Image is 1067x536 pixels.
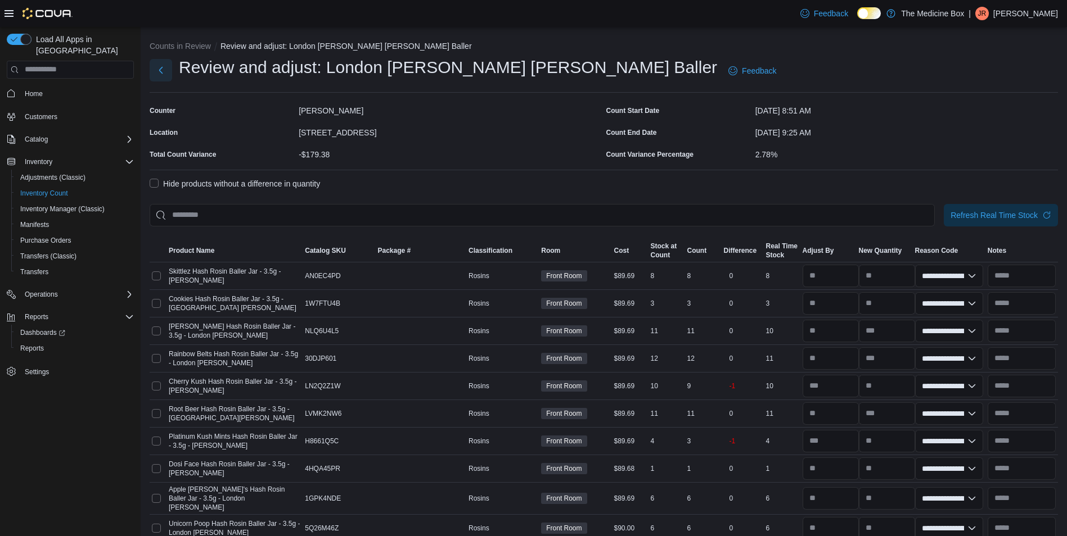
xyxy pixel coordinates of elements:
[988,246,1006,255] span: Notes
[764,407,800,420] div: 11
[150,150,216,159] div: Total Count Variance
[814,8,848,19] span: Feedback
[687,246,707,255] span: Count
[169,405,300,423] span: Root Beer Hash Rosin Baller Jar - 3.5g - London Donovan
[20,189,68,198] span: Inventory Count
[685,352,722,365] div: 12
[730,271,733,280] p: 0
[606,128,657,137] label: Count End Date
[25,367,49,376] span: Settings
[11,185,138,201] button: Inventory Count
[612,434,649,448] div: $89.69
[305,381,340,390] span: LN2Q2Z1W
[685,434,722,448] div: 3
[546,353,582,364] span: Front Room
[975,7,989,20] div: Jessyka R
[150,204,935,226] input: This is a search bar. After typing your query, hit enter to filter the results lower in the page.
[16,234,134,247] span: Purchase Orders
[612,297,649,310] div: $89.69
[2,85,138,102] button: Home
[649,492,685,505] div: 6
[649,434,685,448] div: 4
[16,187,134,200] span: Inventory Count
[25,112,57,121] span: Customers
[305,354,336,363] span: 30DJP601
[541,270,587,281] span: Front Room
[20,155,57,169] button: Inventory
[16,342,48,355] a: Reports
[466,324,539,338] div: Rosins
[169,432,300,450] span: Platinum Kush Mints Hash Rosin Baller Jar - 3.5g - London Donovan
[169,485,300,512] span: Apple Jack's Hash Rosin Baller Jar - 3.5g - London Donovan
[169,349,300,367] span: Rainbow Belts Hash Rosin Baller Jar - 3.5g - London Donovan
[685,521,722,535] div: 6
[730,299,733,308] p: 0
[541,380,587,392] span: Front Room
[466,462,539,475] div: Rosins
[466,352,539,365] div: Rosins
[16,234,76,247] a: Purchase Orders
[539,244,611,257] button: Room
[299,124,601,137] div: [STREET_ADDRESS]
[730,464,733,473] p: 0
[25,135,48,144] span: Catalog
[305,326,339,335] span: NLQ6U4L5
[16,342,134,355] span: Reports
[150,177,320,190] label: Hide products without a difference in quantity
[901,7,964,20] p: The Medicine Box
[2,131,138,147] button: Catalog
[11,170,138,185] button: Adjustments (Classic)
[606,150,694,159] div: Count Variance Percentage
[20,267,48,276] span: Transfers
[16,202,109,216] a: Inventory Manager (Classic)
[305,299,340,308] span: 1W7FTU4B
[305,271,340,280] span: AN0EC4PD
[469,246,512,255] span: Classification
[20,87,47,101] a: Home
[7,81,134,409] nav: Complex example
[612,379,649,393] div: $89.69
[466,407,539,420] div: Rosins
[764,462,800,475] div: 1
[20,205,105,214] span: Inventory Manager (Classic)
[764,352,800,365] div: 11
[16,249,134,263] span: Transfers (Classic)
[305,246,346,255] span: Catalog SKU
[11,217,138,233] button: Manifests
[25,312,48,321] span: Reports
[730,354,733,363] p: 0
[649,352,685,365] div: 12
[724,246,757,255] span: Difference
[16,218,134,231] span: Manifests
[20,133,52,146] button: Catalog
[612,352,649,365] div: $89.69
[612,462,649,475] div: $89.68
[25,89,43,98] span: Home
[764,269,800,283] div: 8
[20,87,134,101] span: Home
[150,106,175,115] label: Counter
[20,133,134,146] span: Catalog
[25,290,58,299] span: Operations
[546,493,582,503] span: Front Room
[466,244,539,257] button: Classification
[546,464,582,474] span: Front Room
[651,242,677,251] div: Stock at
[16,326,134,339] span: Dashboards
[766,242,798,251] div: Real Time
[16,171,90,184] a: Adjustments (Classic)
[764,379,800,393] div: 10
[541,523,587,534] span: Front Room
[169,267,300,285] span: Skittlez Hash Rosin Baller Jar - 3.5g - London Donovan
[378,246,411,255] span: Package #
[612,244,649,257] button: Cost
[649,462,685,475] div: 1
[651,242,677,260] span: Stock at Count
[376,244,467,257] button: Package #
[951,210,1038,221] span: Refresh Real Time Stock
[20,288,134,301] span: Operations
[169,246,214,255] span: Product Name
[730,437,736,446] p: -1
[11,340,138,356] button: Reports
[722,244,764,257] button: Difference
